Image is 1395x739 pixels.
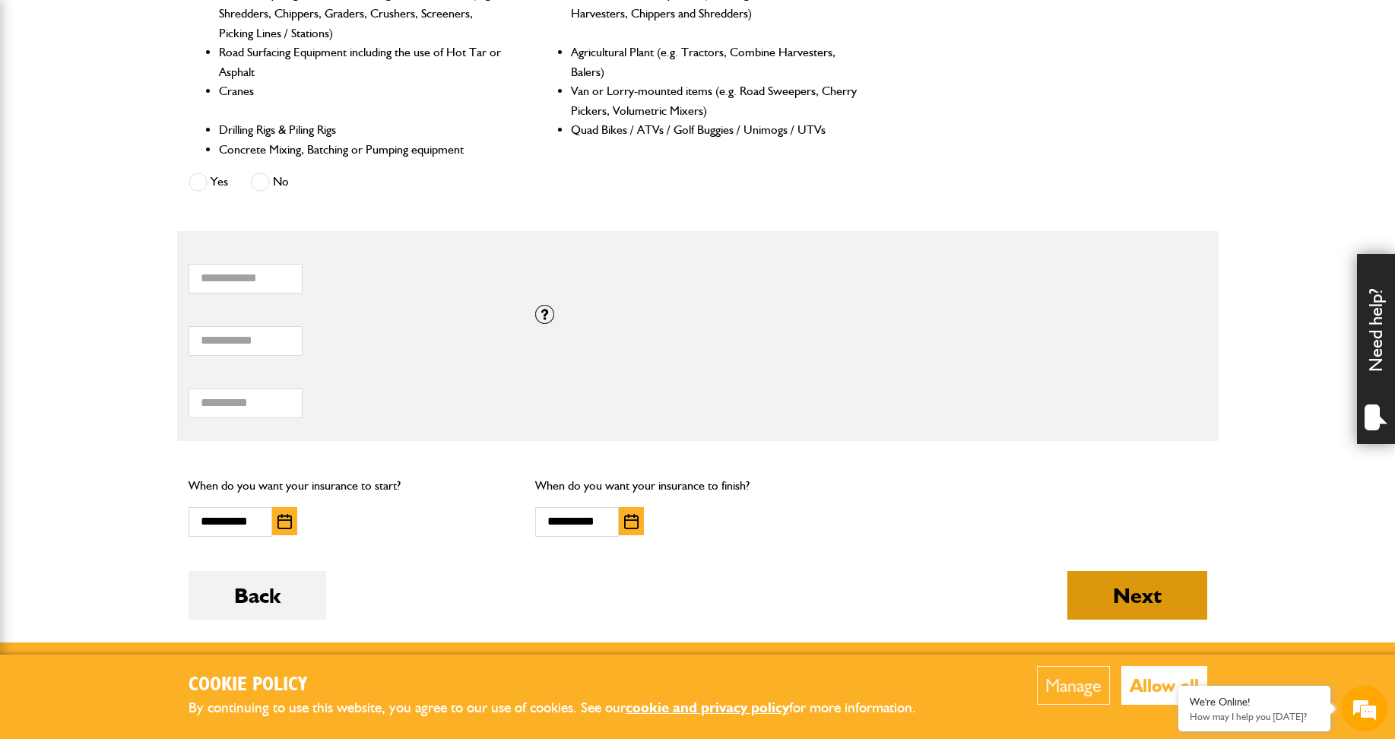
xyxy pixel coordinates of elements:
button: Back [189,571,326,620]
button: Allow all [1121,666,1207,705]
li: Quad Bikes / ATVs / Golf Buggies / Unimogs / UTVs [571,120,859,140]
em: Start Chat [207,468,276,489]
img: Choose date [624,514,639,529]
div: Minimize live chat window [249,8,286,44]
p: When do you want your insurance to finish? [535,476,860,496]
li: Road Surfacing Equipment including the use of Hot Tar or Asphalt [219,43,507,81]
li: Cranes [219,81,507,120]
textarea: Type your message and hit 'Enter' [20,275,277,455]
li: Agricultural Plant (e.g. Tractors, Combine Harvesters, Balers) [571,43,859,81]
li: Concrete Mixing, Batching or Pumping equipment [219,140,507,160]
input: Enter your last name [20,141,277,174]
p: How may I help you today? [1190,711,1319,722]
label: Yes [189,173,228,192]
img: d_20077148190_company_1631870298795_20077148190 [26,84,64,106]
img: Choose date [277,514,292,529]
p: When do you want your insurance to start? [189,476,513,496]
li: Van or Lorry-mounted items (e.g. Road Sweepers, Cherry Pickers, Volumetric Mixers) [571,81,859,120]
div: We're Online! [1190,696,1319,709]
p: By continuing to use this website, you agree to our use of cookies. See our for more information. [189,696,941,720]
label: No [251,173,289,192]
li: Drilling Rigs & Piling Rigs [219,120,507,140]
button: Manage [1037,666,1110,705]
div: Need help? [1357,254,1395,444]
div: Chat with us now [79,85,255,105]
h2: Cookie Policy [189,674,941,697]
input: Enter your email address [20,186,277,219]
a: cookie and privacy policy [626,699,789,716]
input: Enter your phone number [20,230,277,264]
button: Next [1067,571,1207,620]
